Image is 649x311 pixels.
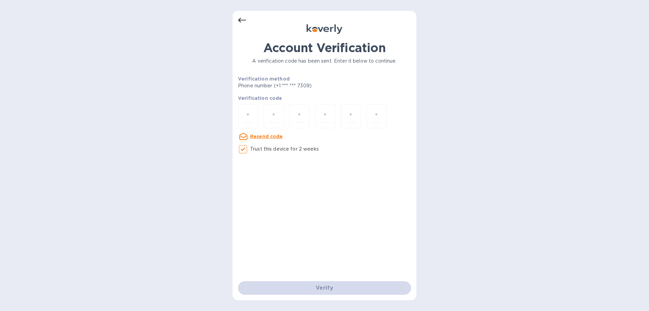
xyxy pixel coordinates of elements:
p: Verification code [238,95,411,102]
u: Resend code [250,134,283,139]
p: A verification code has been sent. Enter it below to continue. [238,58,411,65]
b: Verification method [238,76,290,82]
h1: Account Verification [238,41,411,55]
p: Phone number (+1 *** *** 7309) [238,82,363,89]
p: Trust this device for 2 weeks [250,146,319,153]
